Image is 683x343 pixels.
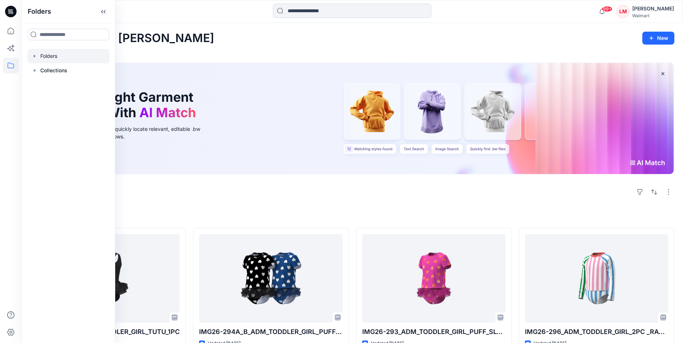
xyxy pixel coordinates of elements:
a: IMG26-296_ADM_TODDLER_GIRL_2PC _RAGLAN_RG_W_SCOOP_BOTTOM [525,234,668,322]
a: IMG26-294A_B_ADM_TODDLER_GIRL_PUFF_SLV_RG_AND_RUFFLE_SCOOP_BOTTOM [199,234,342,322]
p: Collections [40,66,67,75]
button: New [642,32,674,45]
a: IMG26-293_ADM_TODDLER_GIRL_PUFF_SLV_RG_AND_RUFFLE_SCOOP_BOTTOM [362,234,505,322]
div: [PERSON_NAME] [632,4,674,13]
h1: Find the Right Garment Instantly With [48,90,199,120]
div: LM [616,5,629,18]
h4: Styles [30,212,674,221]
span: 99+ [602,6,612,12]
span: AI Match [139,105,196,120]
h2: Welcome back, [PERSON_NAME] [30,32,214,45]
div: Walmart [632,13,674,18]
p: IMG26-294A_B_ADM_TODDLER_GIRL_PUFF_SLV_RG_AND_RUFFLE_SCOOP_BOTTOM [199,327,342,337]
p: IMG26-293_ADM_TODDLER_GIRL_PUFF_SLV_RG_AND_RUFFLE_SCOOP_BOTTOM [362,327,505,337]
p: IMG26-296_ADM_TODDLER_GIRL_2PC _RAGLAN_RG_W_SCOOP_BOTTOM [525,327,668,337]
div: Use text or image search to quickly locate relevant, editable .bw files for faster design workflows. [48,125,210,140]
